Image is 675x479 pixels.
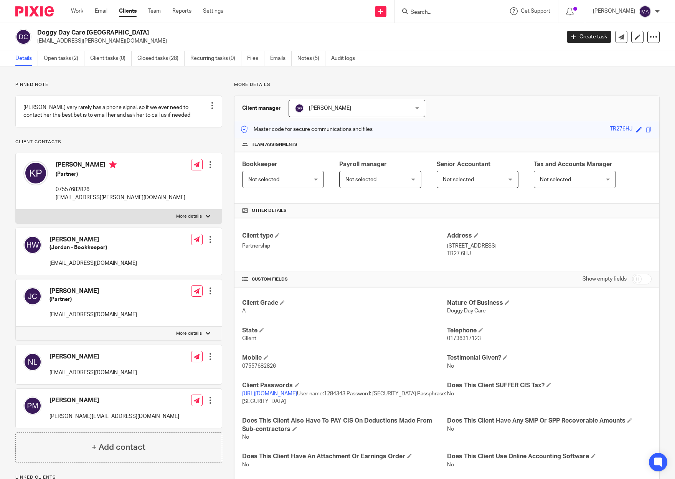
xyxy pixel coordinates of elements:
[447,354,652,362] h4: Testimonial Given?
[447,336,481,341] span: 01736317123
[242,462,249,467] span: No
[56,186,185,193] p: 07557682826
[50,296,137,303] h5: (Partner)
[242,363,276,369] span: 07557682826
[583,275,627,283] label: Show empty fields
[23,353,42,371] img: svg%3E
[23,396,42,415] img: svg%3E
[242,232,447,240] h4: Client type
[119,7,137,15] a: Clients
[50,287,137,295] h4: [PERSON_NAME]
[176,330,202,337] p: More details
[252,208,287,214] span: Other details
[23,287,42,306] img: svg%3E
[447,232,652,240] h4: Address
[44,51,84,66] a: Open tasks (2)
[242,391,297,396] a: [URL][DOMAIN_NAME]
[50,369,137,377] p: [EMAIL_ADDRESS][DOMAIN_NAME]
[190,51,241,66] a: Recurring tasks (0)
[50,396,179,405] h4: [PERSON_NAME]
[437,161,490,167] span: Senior Accountant
[297,51,325,66] a: Notes (5)
[90,51,132,66] a: Client tasks (0)
[242,242,447,250] p: Partnership
[137,51,185,66] a: Closed tasks (28)
[242,434,249,440] span: No
[593,7,635,15] p: [PERSON_NAME]
[610,125,632,134] div: TR276HJ
[309,106,351,111] span: [PERSON_NAME]
[345,177,376,182] span: Not selected
[50,259,137,267] p: [EMAIL_ADDRESS][DOMAIN_NAME]
[331,51,361,66] a: Audit logs
[56,161,185,170] h4: [PERSON_NAME]
[56,170,185,178] h5: (Partner)
[270,51,292,66] a: Emails
[15,51,38,66] a: Details
[242,417,447,433] h4: Does This Client Also Have To PAY CIS On Deductions Made From Sub-contractors
[447,391,454,396] span: No
[15,29,31,45] img: svg%3E
[410,9,479,16] input: Search
[234,82,660,88] p: More details
[447,426,454,432] span: No
[447,308,486,314] span: Doggy Day Care
[242,161,277,167] span: Bookkeeper
[242,276,447,282] h4: CUSTOM FIELDS
[540,177,571,182] span: Not selected
[37,29,452,37] h2: Doggy Day Care [GEOGRAPHIC_DATA]
[447,242,652,250] p: [STREET_ADDRESS]
[172,7,191,15] a: Reports
[447,462,454,467] span: No
[56,194,185,202] p: [EMAIL_ADDRESS][PERSON_NAME][DOMAIN_NAME]
[23,161,48,185] img: svg%3E
[447,363,454,369] span: No
[447,453,652,461] h4: Does This Client Use Online Accounting Software
[534,161,612,167] span: Tax and Accounts Manager
[50,353,137,361] h4: [PERSON_NAME]
[252,142,297,148] span: Team assignments
[50,236,137,244] h4: [PERSON_NAME]
[242,453,447,461] h4: Does This Client Have An Attachment Or Earnings Order
[71,7,83,15] a: Work
[447,327,652,335] h4: Telephone
[242,308,246,314] span: A
[295,104,304,113] img: svg%3E
[242,354,447,362] h4: Mobile
[242,299,447,307] h4: Client Grade
[176,213,202,220] p: More details
[15,82,222,88] p: Pinned note
[15,6,54,17] img: Pixie
[447,250,652,258] p: TR27 6HJ
[148,7,161,15] a: Team
[23,236,42,254] img: svg%3E
[203,7,223,15] a: Settings
[639,5,651,18] img: svg%3E
[447,382,652,390] h4: Does This Client SUFFER CIS Tax?
[447,299,652,307] h4: Nature Of Business
[247,51,264,66] a: Files
[339,161,387,167] span: Payroll manager
[242,327,447,335] h4: State
[15,139,222,145] p: Client contacts
[37,37,555,45] p: [EMAIL_ADDRESS][PERSON_NAME][DOMAIN_NAME]
[109,161,117,168] i: Primary
[240,126,373,133] p: Master code for secure communications and files
[50,413,179,420] p: [PERSON_NAME][EMAIL_ADDRESS][DOMAIN_NAME]
[521,8,550,14] span: Get Support
[447,417,652,425] h4: Does This Client Have Any SMP Or SPP Recoverable Amounts
[50,244,137,251] h5: (Jordan - Bookkeeper)
[50,311,137,319] p: [EMAIL_ADDRESS][DOMAIN_NAME]
[248,177,279,182] span: Not selected
[242,391,446,404] span: User name:1284343 Password: [SECURITY_DATA] Passphrase: [SECURITY_DATA]
[242,104,281,112] h3: Client manager
[242,336,256,341] span: Client
[92,441,145,453] h4: + Add contact
[242,382,447,390] h4: Client Passwords
[443,177,474,182] span: Not selected
[567,31,611,43] a: Create task
[95,7,107,15] a: Email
